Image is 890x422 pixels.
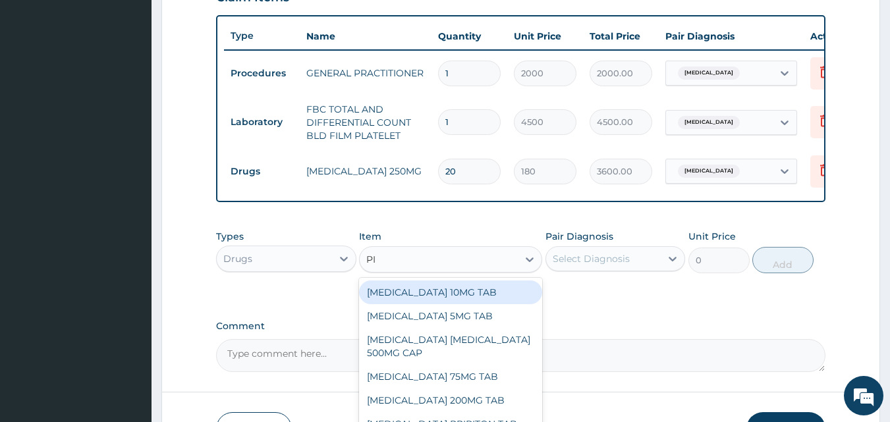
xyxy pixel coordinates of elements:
span: We're online! [76,127,182,260]
div: Select Diagnosis [553,252,630,265]
label: Item [359,230,381,243]
td: Drugs [224,159,300,184]
th: Total Price [583,23,659,49]
label: Types [216,231,244,242]
th: Name [300,23,431,49]
label: Comment [216,321,826,332]
img: d_794563401_company_1708531726252_794563401 [24,66,53,99]
button: Add [752,247,814,273]
th: Quantity [431,23,507,49]
div: [MEDICAL_DATA] 200MG TAB [359,388,542,412]
td: [MEDICAL_DATA] 250MG [300,158,431,184]
label: Pair Diagnosis [545,230,613,243]
div: Chat with us now [69,74,221,91]
div: Minimize live chat window [216,7,248,38]
div: [MEDICAL_DATA] 75MG TAB [359,365,542,388]
td: Laboratory [224,110,300,134]
textarea: Type your message and hit 'Enter' [7,282,251,328]
div: [MEDICAL_DATA] [MEDICAL_DATA] 500MG CAP [359,328,542,365]
th: Type [224,24,300,48]
div: [MEDICAL_DATA] 5MG TAB [359,304,542,328]
th: Actions [804,23,870,49]
div: Drugs [223,252,252,265]
td: GENERAL PRACTITIONER [300,60,431,86]
div: [MEDICAL_DATA] 10MG TAB [359,280,542,304]
th: Unit Price [507,23,583,49]
span: [MEDICAL_DATA] [678,66,740,80]
span: [MEDICAL_DATA] [678,165,740,178]
span: [MEDICAL_DATA] [678,116,740,129]
td: FBC TOTAL AND DIFFERENTIAL COUNT BLD FILM PLATELET [300,96,431,149]
td: Procedures [224,61,300,86]
th: Pair Diagnosis [659,23,804,49]
label: Unit Price [688,230,736,243]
